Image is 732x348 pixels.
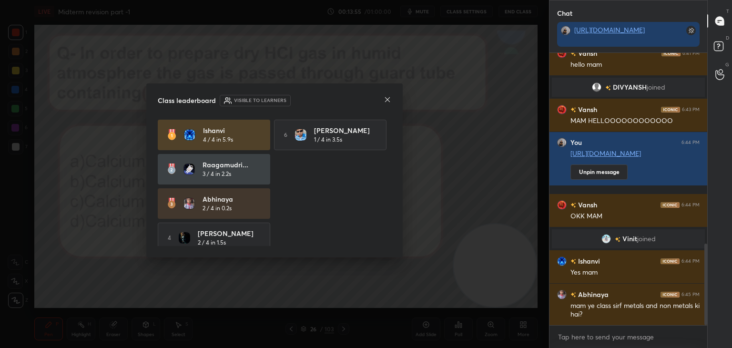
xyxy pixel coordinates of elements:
[234,97,286,104] h6: Visible to learners
[570,164,628,180] button: Unpin message
[726,34,729,41] p: D
[661,51,681,56] img: iconic-dark.1390631f.png
[570,212,700,221] div: OKK MAM
[295,129,306,141] img: ba29b64b735c450ca487a7f923fcf9ca.jpg
[570,149,641,158] a: [URL][DOMAIN_NAME]
[198,238,226,247] h5: 2 / 4 in 1.5s
[681,140,700,145] div: 6:44 PM
[570,301,700,319] div: mam ye class sirf metals and non metals ki hai?
[203,125,262,135] h4: Ishanvi
[557,200,567,210] img: 837672faa9d14c84895536f01c9b0859.jpg
[661,107,680,113] img: iconic-dark.1390631f.png
[557,256,567,266] img: 95dbb4756f004c48a8b6acf91841d0f9.jpg
[726,8,729,15] p: T
[576,104,597,114] h6: Vansh
[167,164,176,175] img: rank-2.3a33aca6.svg
[576,289,609,299] h6: Abhinaya
[284,131,287,139] h5: 6
[661,258,680,264] img: iconic-dark.1390631f.png
[615,237,620,242] img: no-rating-badge.077c3623.svg
[183,198,195,209] img: 6a55551c9a4a4ffcbd88e3443374833d.jpg
[557,138,567,147] img: 4300e8ae01c945108a696365f27dbbe2.jpg
[613,83,647,91] span: DIVYANSH
[557,290,567,299] img: 6a55551c9a4a4ffcbd88e3443374833d.jpg
[725,61,729,68] p: G
[203,194,262,204] h4: Abhinaya
[167,129,176,141] img: rank-1.ed6cb560.svg
[647,83,665,91] span: joined
[681,292,700,297] div: 6:45 PM
[681,202,700,208] div: 6:44 PM
[576,48,597,58] h6: Vansh
[184,129,195,141] img: 95dbb4756f004c48a8b6acf91841d0f9.jpg
[661,202,680,208] img: iconic-dark.1390631f.png
[570,116,700,126] div: MAM HELLOOOOOOOOOOOO
[576,256,600,266] h6: Ishanvi
[570,107,576,113] img: no-rating-badge.077c3623.svg
[203,204,232,213] h5: 2 / 4 in 0.2s
[167,198,176,209] img: rank-3.169bc593.svg
[570,203,576,208] img: no-rating-badge.077c3623.svg
[622,235,637,243] span: Vinit
[570,268,700,277] div: Yes mam
[601,234,611,244] img: 3
[314,125,373,135] h4: [PERSON_NAME]
[203,170,231,178] h5: 3 / 4 in 2.2s
[570,292,576,297] img: no-rating-badge.077c3623.svg
[570,60,700,70] div: hello mam
[576,200,597,210] h6: Vansh
[682,51,700,56] div: 6:41 PM
[314,135,342,144] h5: 1 / 4 in 3.5s
[570,51,576,56] img: no-rating-badge.077c3623.svg
[203,135,233,144] h5: 4 / 4 in 5.9s
[179,232,190,244] img: 4d02a69ce65c422ca87c10e9ede0a049.jpg
[198,228,257,238] h4: [PERSON_NAME]
[661,292,680,297] img: iconic-dark.1390631f.png
[168,234,171,242] h5: 4
[557,105,567,114] img: 837672faa9d14c84895536f01c9b0859.jpg
[570,259,576,264] img: no-rating-badge.077c3623.svg
[574,25,645,34] a: [URL][DOMAIN_NAME]
[681,258,700,264] div: 6:44 PM
[183,164,195,175] img: a8b512830ba34d31b12f22539a1bb50d.png
[158,95,216,105] h4: Class leaderboard
[549,0,580,26] p: Chat
[561,26,570,35] img: 4300e8ae01c945108a696365f27dbbe2.jpg
[557,49,567,58] img: 837672faa9d14c84895536f01c9b0859.jpg
[203,160,262,170] h4: Raagamudri...
[682,107,700,113] div: 6:43 PM
[549,53,707,326] div: grid
[637,235,656,243] span: joined
[592,82,601,92] img: default.png
[570,138,582,147] h6: You
[605,85,611,91] img: no-rating-badge.077c3623.svg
